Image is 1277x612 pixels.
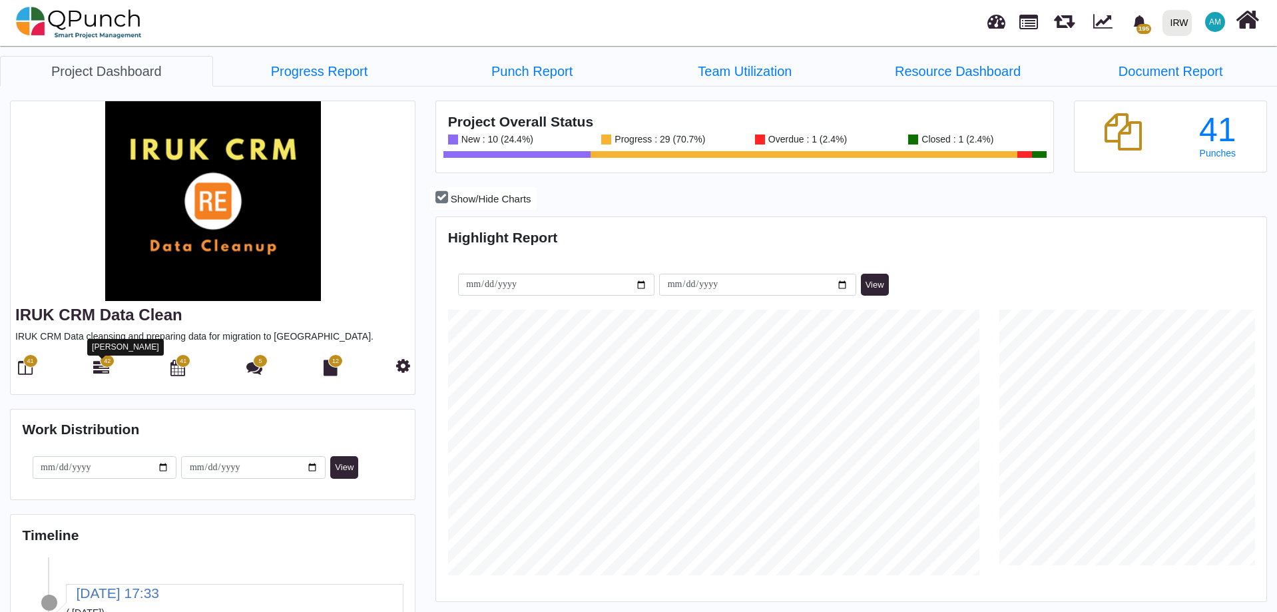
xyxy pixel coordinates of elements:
a: Resource Dashboard [852,56,1065,87]
a: AM [1197,1,1233,43]
span: Punches [1200,148,1236,158]
button: View [861,274,889,296]
i: Document Library [324,360,338,376]
span: AM [1209,18,1221,26]
span: Asad Malik [1205,12,1225,32]
span: 195 [1137,24,1150,34]
span: Projects [1019,9,1038,29]
div: 41 [1180,113,1254,147]
i: Punch Discussion [246,360,262,376]
span: 42 [104,357,111,366]
div: Progress : 29 (70.7%) [611,135,705,145]
a: IRUK CRM Data Clean [15,306,182,324]
a: 41 Punches [1180,113,1254,158]
a: bell fill195 [1125,1,1157,43]
span: Dashboard [987,8,1005,28]
span: Show/Hide Charts [451,193,531,204]
h4: Timeline [23,527,403,543]
div: Overdue : 1 (2.4%) [765,135,847,145]
li: IRUK CRM Data Clean [638,56,852,86]
a: Progress Report [213,56,426,87]
button: Show/Hide Charts [430,187,536,210]
i: Project Settings [396,358,410,374]
h4: Project Overall Status [448,113,1042,130]
div: IRW [1170,11,1188,35]
div: New : 10 (24.4%) [458,135,533,145]
a: 42 [93,365,109,376]
a: Punch Report [425,56,638,87]
h4: [DATE] 17:33 [67,585,403,601]
span: Releases [1054,7,1075,29]
span: 41 [180,357,186,366]
a: IRW [1156,1,1197,45]
span: 41 [27,357,33,366]
div: Dynamic Report [1087,1,1125,45]
a: Document Report [1064,56,1277,87]
h4: Work Distribution [23,421,403,438]
a: Team Utilization [638,56,852,87]
p: IRUK CRM Data cleansing and preparing data for migration to [GEOGRAPHIC_DATA]. [15,330,410,344]
span: 5 [259,357,262,366]
button: View [330,456,358,479]
i: Board [18,360,33,376]
svg: bell fill [1133,15,1147,29]
span: 12 [332,357,339,366]
h4: Highlight Report [448,229,1255,246]
i: Calendar [170,360,185,376]
img: qpunch-sp.fa6292f.png [16,3,142,43]
div: Closed : 1 (2.4%) [918,135,993,145]
div: [PERSON_NAME] [87,339,164,356]
i: Home [1236,7,1259,33]
div: Notification [1128,10,1151,34]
